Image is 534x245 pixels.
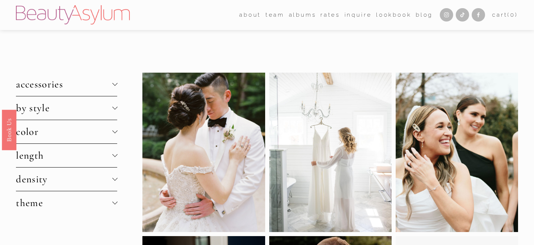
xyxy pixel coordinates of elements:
a: folder dropdown [266,9,284,21]
a: 0 items in cart [492,10,518,20]
span: team [266,10,284,20]
img: Beauty Asylum | Bridal Hair &amp; Makeup Charlotte &amp; Atlanta [16,5,130,24]
button: theme [16,191,117,215]
a: Blog [416,9,433,21]
a: Book Us [2,109,16,150]
button: accessories [16,73,117,96]
span: accessories [16,78,112,90]
button: length [16,144,117,167]
span: length [16,149,112,162]
a: albums [289,9,316,21]
span: by style [16,102,112,114]
span: about [239,10,261,20]
span: theme [16,197,112,209]
span: 0 [510,11,515,18]
button: by style [16,96,117,120]
a: Rates [320,9,340,21]
a: Facebook [472,8,485,21]
span: color [16,126,112,138]
span: ( ) [507,11,518,18]
a: Lookbook [376,9,412,21]
button: color [16,120,117,143]
a: Inquire [345,9,372,21]
a: folder dropdown [239,9,261,21]
button: density [16,168,117,191]
a: Instagram [440,8,453,21]
a: TikTok [456,8,469,21]
span: density [16,173,112,185]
